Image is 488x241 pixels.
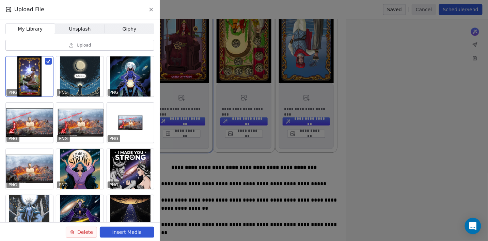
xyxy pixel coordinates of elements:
[9,90,17,95] p: PNG
[110,90,119,95] p: PNG
[69,25,91,33] span: Unsplash
[5,40,154,51] button: Upload
[59,90,68,95] p: PNG
[100,227,154,238] button: Insert Media
[59,136,68,141] p: PNG
[14,5,44,14] span: Upload File
[110,136,119,141] p: PNG
[9,182,17,188] p: PNG
[123,25,137,33] span: Giphy
[465,218,481,234] div: Open Intercom Messenger
[66,227,97,238] button: Delete
[9,136,17,141] p: PNG
[59,182,68,188] p: PNG
[110,182,119,188] p: PNG
[77,42,91,48] span: Upload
